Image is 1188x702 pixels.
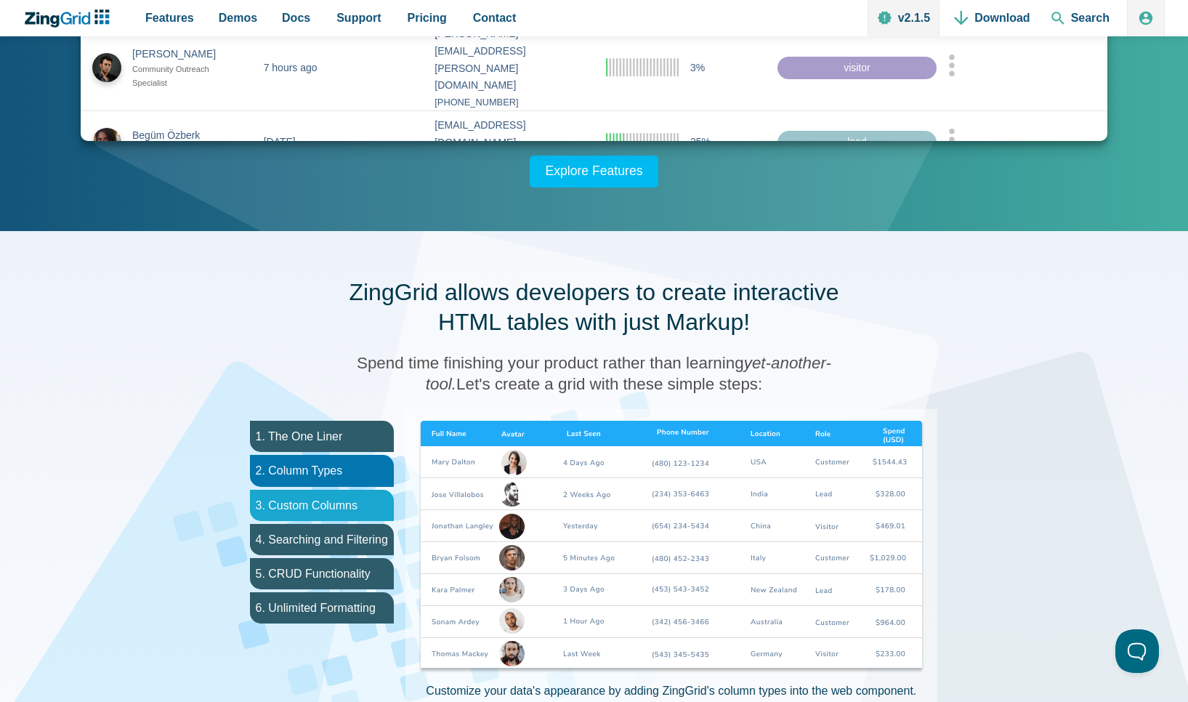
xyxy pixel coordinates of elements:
[340,278,849,338] h2: ZingGrid allows developers to create interactive HTML tables with just Markup!
[132,45,229,62] div: [PERSON_NAME]
[408,8,447,28] span: Pricing
[473,8,517,28] span: Contact
[690,59,704,76] span: 3%
[336,8,381,28] span: Support
[250,455,394,486] li: 2. Column Types
[219,8,257,28] span: Demos
[250,592,394,624] li: 6. Unlimited Formatting
[530,156,659,187] a: Explore Features
[263,59,317,76] div: 7 hours ago
[1115,629,1159,673] iframe: Toggle Customer Support
[435,117,583,152] div: [EMAIL_ADDRESS][DOMAIN_NAME]
[250,490,394,521] li: 3. Custom Columns
[340,352,849,395] h3: Spend time finishing your product rather than learning Let's create a grid with these simple steps:
[426,681,916,701] p: Customize your data's appearance by adding ZingGrid's column types into the web component.
[435,94,583,110] div: [PHONE_NUMBER]
[250,421,394,452] li: 1. The One Liner
[250,524,394,555] li: 4. Searching and Filtering
[777,131,937,154] div: lead
[263,134,295,151] div: [DATE]
[132,126,229,144] div: Begüm Özberk
[250,558,394,589] li: 5. CRUD Functionality
[282,8,310,28] span: Docs
[132,62,229,90] div: Community Outreach Specialist
[23,9,117,28] a: ZingChart Logo. Click to return to the homepage
[777,56,937,79] div: visitor
[435,25,583,94] div: [PERSON_NAME][EMAIL_ADDRESS][PERSON_NAME][DOMAIN_NAME]
[690,134,710,151] span: 25%
[145,8,194,28] span: Features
